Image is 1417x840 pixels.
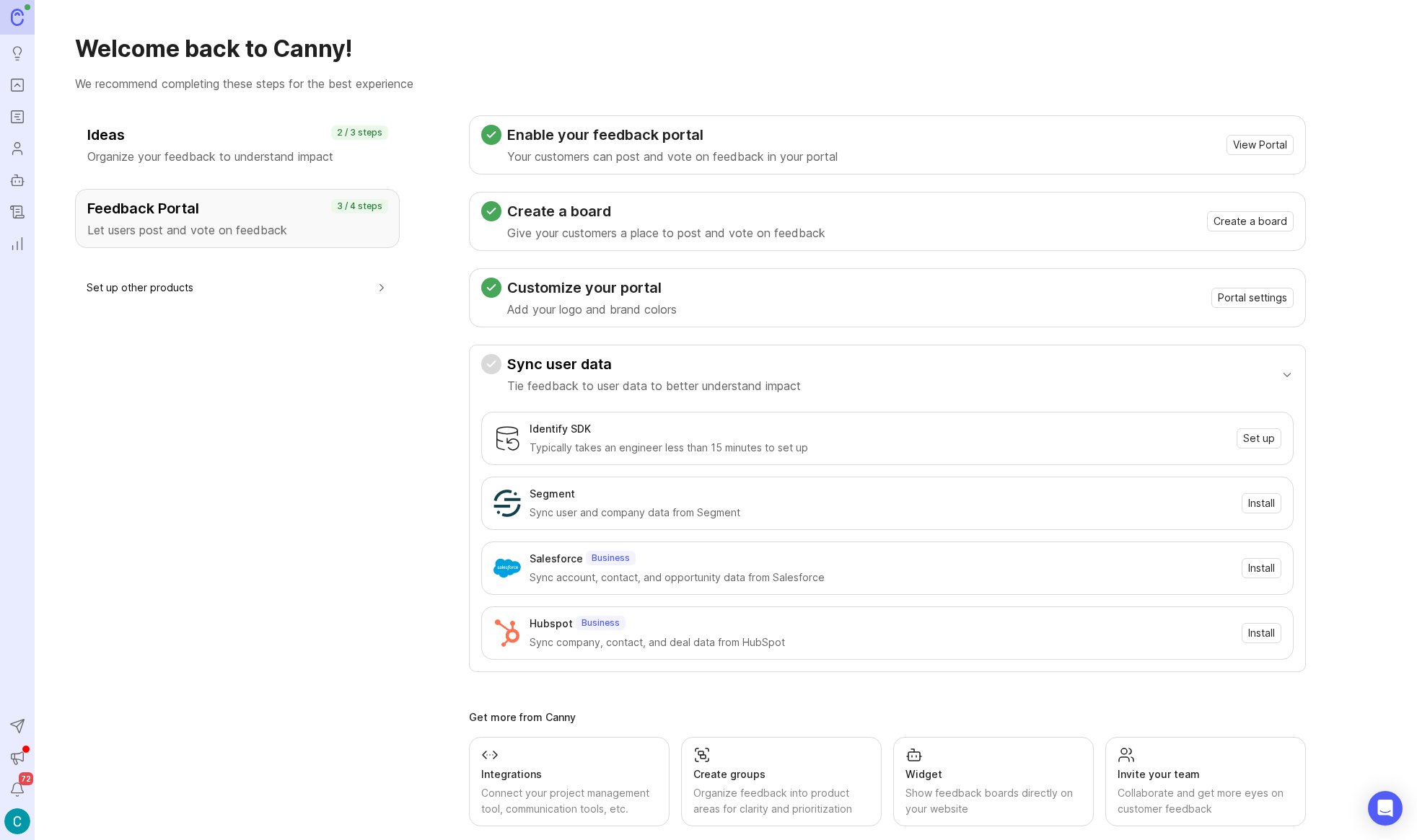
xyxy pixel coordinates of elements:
[469,737,670,826] a: IntegrationsConnect your project management tool, communication tools, etc.
[530,616,573,632] div: Hubspot
[481,403,1294,671] div: Sync user dataTie feedback to user data to better understand impact
[493,425,521,452] img: Identify SDK
[1242,558,1281,578] button: Install
[905,766,1082,782] div: Widget
[530,421,591,437] div: Identify SDK
[507,278,677,298] h3: Customize your portal
[530,635,1233,650] div: Sync company, contact, and deal data from HubSpot
[87,271,388,304] button: Set up other products
[4,104,30,130] a: Roadmaps
[592,552,630,564] p: Business
[337,200,382,212] p: 3 / 4 steps
[1105,737,1306,826] a: Invite your teamCollaborate and get more eyes on customer feedback
[693,766,869,782] div: Create groups
[337,127,382,138] p: 2 / 3 steps
[469,712,1306,722] div: Get more from Canny
[1248,626,1275,640] span: Install
[693,785,869,817] div: Organize feedback into product areas for clarity and prioritization
[507,148,838,165] p: Your customers can post and vote on feedback in your portal
[1118,766,1294,782] div: Invite your team
[582,617,620,629] p: Business
[4,167,30,193] a: Autopilot
[4,231,30,257] a: Reporting
[530,505,1233,521] div: Sync user and company data from Segment
[530,440,1228,456] div: Typically takes an engineer less than 15 minutes to set up
[1218,291,1287,305] span: Portal settings
[1118,785,1294,817] div: Collaborate and get more eyes on customer feedback
[4,136,30,162] a: Users
[893,737,1094,826] a: WidgetShow feedback boards directly on your website
[4,713,30,739] button: Send to Autopilot
[4,777,30,803] button: Notifications
[507,224,825,242] p: Give your customers a place to post and vote on feedback
[75,35,1377,63] h1: Welcome back to Canny!
[905,785,1082,817] div: Show feedback boards directly on your website
[493,554,521,582] img: Salesforce
[481,766,657,782] div: Integrations
[1227,135,1294,155] button: View Portal
[4,745,30,771] button: Announcements
[507,301,677,318] p: Add your logo and brand colors
[75,75,1377,92] p: We recommend completing these steps for the best experience
[4,72,30,98] a: Portal
[87,125,387,145] h3: Ideas
[507,377,801,394] p: Tie feedback to user data to better understand impact
[1248,496,1275,510] span: Install
[75,189,400,248] button: Feedback PortalLet users post and vote on feedback3 / 4 steps
[1242,623,1281,643] button: Install
[1248,561,1275,575] span: Install
[4,808,30,834] img: Craig Walker
[507,354,801,374] h3: Sync user data
[493,490,521,517] img: Segment
[19,772,33,785] span: 72
[1237,428,1281,448] button: Set up
[1233,138,1287,152] span: View Portal
[530,486,575,502] div: Segment
[493,619,521,647] img: Hubspot
[4,40,30,66] a: Ideas
[87,221,387,239] p: Let users post and vote on feedback
[11,9,24,25] img: Canny Home
[530,570,1233,585] div: Sync account, contact, and opportunity data from Salesforce
[75,115,400,174] button: IdeasOrganize your feedback to understand impact2 / 3 steps
[681,737,882,826] a: Create groupsOrganize feedback into product areas for clarity and prioritization
[507,201,825,221] h3: Create a board
[1214,214,1287,229] span: Create a board
[481,345,1294,403] button: Sync user dataTie feedback to user data to better understand impact
[1243,431,1275,446] span: Set up
[1242,493,1281,513] button: Install
[87,198,387,218] h3: Feedback Portal
[87,148,387,165] p: Organize your feedback to understand impact
[1207,211,1294,231] button: Create a board
[4,199,30,225] a: Changelog
[507,125,838,145] h3: Enable your feedback portal
[1211,288,1294,308] button: Portal settings
[1368,791,1403,826] div: Open Intercom Messenger
[481,785,657,817] div: Connect your project management tool, communication tools, etc.
[530,551,583,567] div: Salesforce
